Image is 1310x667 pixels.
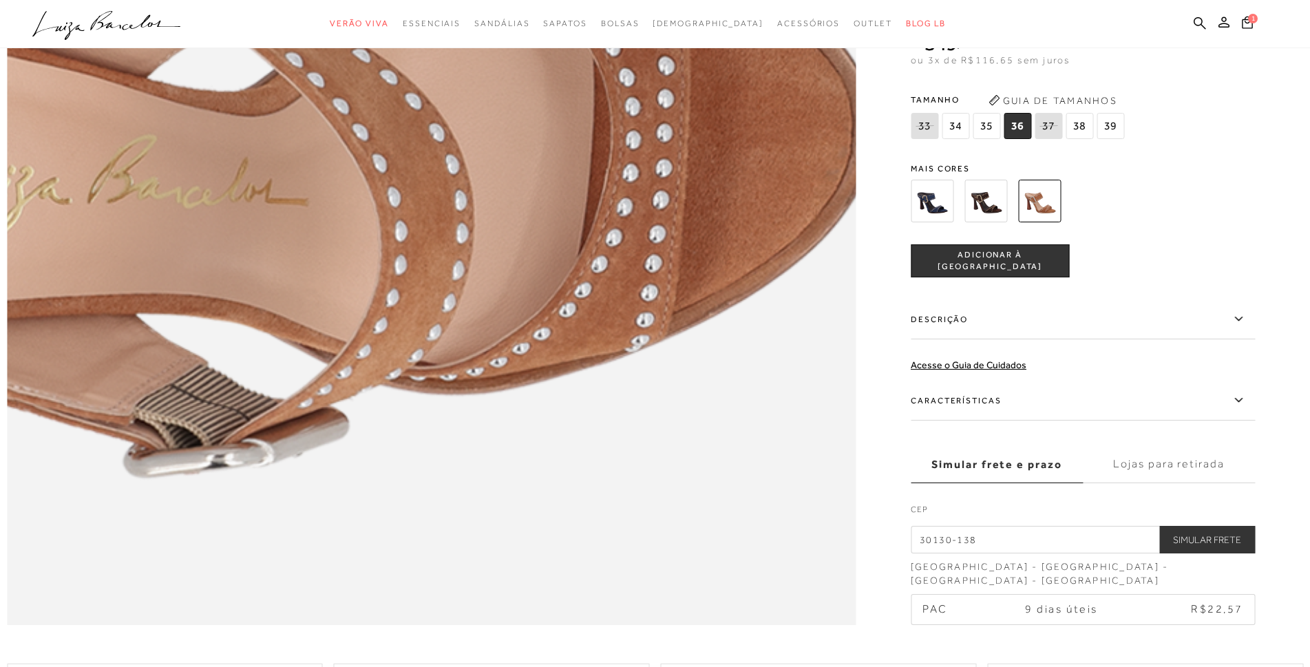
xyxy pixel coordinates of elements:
[1066,113,1093,139] span: 38
[1035,113,1062,139] span: 37
[911,359,1026,370] a: Acesse o Guia de Cuidados
[1159,526,1255,553] button: Simular Frete
[601,11,640,36] a: categoryNavScreenReaderText
[911,560,1255,587] div: [GEOGRAPHIC_DATA] - [GEOGRAPHIC_DATA] - [GEOGRAPHIC_DATA] - [GEOGRAPHIC_DATA]
[911,165,1255,173] span: Mais cores
[911,381,1255,421] label: Características
[777,19,840,28] span: Acessórios
[653,19,763,28] span: [DEMOGRAPHIC_DATA]
[653,11,763,36] a: noSubCategoriesText
[601,19,640,28] span: Bolsas
[911,249,1068,273] span: ADICIONAR À [GEOGRAPHIC_DATA]
[911,503,1255,522] label: CEP
[1004,113,1031,139] span: 36
[957,37,973,50] i: ,
[474,19,529,28] span: Sandálias
[911,446,1083,483] label: Simular frete e prazo
[474,11,529,36] a: categoryNavScreenReaderText
[543,11,587,36] a: categoryNavScreenReaderText
[911,299,1255,339] label: Descrição
[854,11,892,36] a: categoryNavScreenReaderText
[1238,15,1257,34] button: 1
[911,180,953,222] img: MULE DE SALTO ALTO EM CAMURÇA AZUL NAVAL COM MICRO REBITES
[1083,446,1255,483] label: Lojas para retirada
[911,113,938,139] span: 33
[330,11,389,36] a: categoryNavScreenReaderText
[1248,14,1258,23] span: 1
[1025,603,1098,615] span: 9 dias úteis
[984,89,1121,112] button: Guia de Tamanhos
[964,180,1007,222] img: MULE DE SALTO ALTO EM CAMURÇA CAFÉ COM MICRO REBITES
[911,526,1255,553] input: CEP
[330,19,389,28] span: Verão Viva
[777,11,840,36] a: categoryNavScreenReaderText
[922,603,948,615] span: PAC
[906,19,946,28] span: BLOG LB
[543,19,587,28] span: Sapatos
[942,113,969,139] span: 34
[911,244,1069,277] button: ADICIONAR À [GEOGRAPHIC_DATA]
[911,89,1128,110] span: Tamanho
[906,11,946,36] a: BLOG LB
[1097,113,1124,139] span: 39
[1191,603,1243,615] span: R$22,57
[1018,180,1061,222] img: MULE DE SALTO ALTO EM CAMURÇA CARAMELO COM MICRO REBITES
[854,19,892,28] span: Outlet
[403,11,461,36] a: categoryNavScreenReaderText
[911,54,1070,65] span: ou 3x de R$116,65 sem juros
[403,19,461,28] span: Essenciais
[973,113,1000,139] span: 35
